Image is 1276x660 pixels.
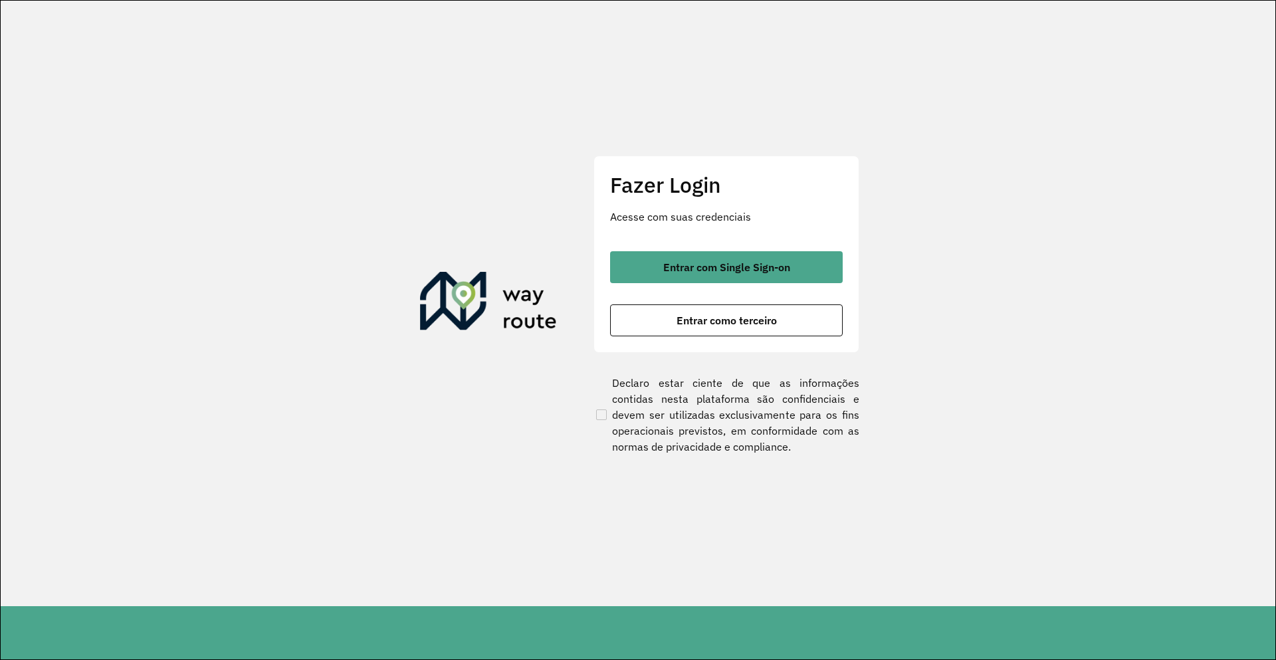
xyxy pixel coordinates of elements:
img: Roteirizador AmbevTech [420,272,557,336]
span: Entrar com Single Sign-on [663,262,790,273]
button: button [610,251,843,283]
p: Acesse com suas credenciais [610,209,843,225]
label: Declaro estar ciente de que as informações contidas nesta plataforma são confidenciais e devem se... [593,375,859,455]
h2: Fazer Login [610,172,843,197]
span: Entrar como terceiro [677,315,777,326]
button: button [610,304,843,336]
